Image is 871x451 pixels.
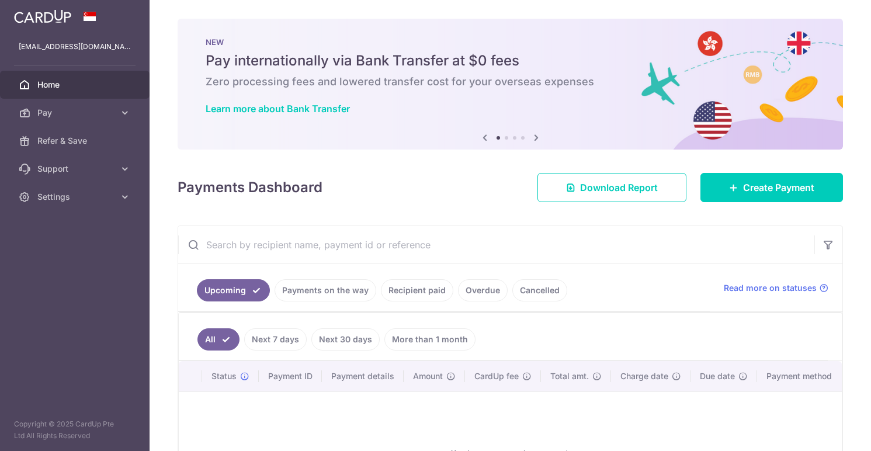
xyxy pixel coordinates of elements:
[724,282,817,294] span: Read more on statuses
[743,181,814,195] span: Create Payment
[757,361,846,391] th: Payment method
[178,177,322,198] h4: Payments Dashboard
[197,328,240,351] a: All
[244,328,307,351] a: Next 7 days
[381,279,453,301] a: Recipient paid
[474,370,519,382] span: CardUp fee
[211,370,237,382] span: Status
[512,279,567,301] a: Cancelled
[580,181,658,195] span: Download Report
[178,226,814,263] input: Search by recipient name, payment id or reference
[178,19,843,150] img: Bank transfer banner
[700,370,735,382] span: Due date
[14,9,71,23] img: CardUp
[620,370,668,382] span: Charge date
[206,51,815,70] h5: Pay internationally via Bank Transfer at $0 fees
[275,279,376,301] a: Payments on the way
[206,103,350,115] a: Learn more about Bank Transfer
[311,328,380,351] a: Next 30 days
[322,361,404,391] th: Payment details
[197,279,270,301] a: Upcoming
[37,107,114,119] span: Pay
[458,279,508,301] a: Overdue
[537,173,686,202] a: Download Report
[384,328,476,351] a: More than 1 month
[724,282,828,294] a: Read more on statuses
[206,37,815,47] p: NEW
[413,370,443,382] span: Amount
[19,41,131,53] p: [EMAIL_ADDRESS][DOMAIN_NAME]
[37,79,114,91] span: Home
[37,191,114,203] span: Settings
[37,163,114,175] span: Support
[37,135,114,147] span: Refer & Save
[700,173,843,202] a: Create Payment
[206,75,815,89] h6: Zero processing fees and lowered transfer cost for your overseas expenses
[550,370,589,382] span: Total amt.
[259,361,322,391] th: Payment ID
